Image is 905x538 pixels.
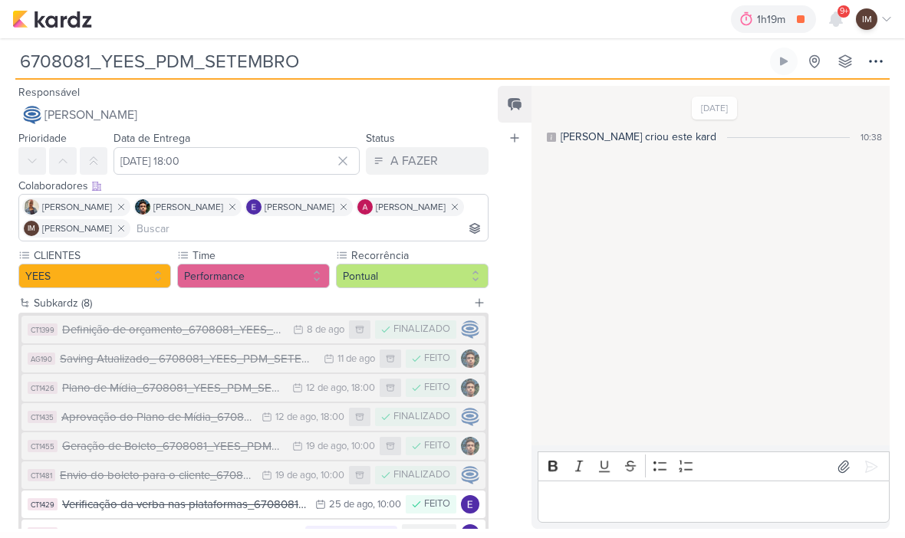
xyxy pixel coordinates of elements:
[856,8,877,30] div: Isabella Machado Guimarães
[862,12,872,26] p: IM
[373,500,401,510] div: , 10:00
[393,409,450,425] div: FINALIZADO
[538,451,890,481] div: Editor toolbar
[393,322,450,337] div: FINALIZADO
[18,178,489,194] div: Colaboradores
[32,248,171,264] label: CLIENTES
[376,200,446,214] span: [PERSON_NAME]
[133,219,485,238] input: Buscar
[62,438,285,455] div: Geração de Boleto_6708081_YEES_PDM_SETEMBRO
[42,200,112,214] span: [PERSON_NAME]
[21,374,485,402] button: CT1426 Plano de Mídia_6708081_YEES_PDM_SETEMBRO 12 de ago , 18:00 FEITO
[461,379,479,397] img: Nelito Junior
[840,5,848,18] span: 9+
[424,351,450,366] div: FEITO
[28,225,35,233] p: IM
[21,432,485,460] button: CT1455 Geração de Boleto_6708081_YEES_PDM_SETEMBRO 19 de ago , 10:00 FEITO
[316,412,344,422] div: , 18:00
[347,383,375,393] div: , 18:00
[28,382,58,394] div: CT1426
[135,199,150,215] img: Nelito Junior
[390,152,438,170] div: A FAZER
[366,132,395,145] label: Status
[861,130,882,144] div: 10:38
[366,147,489,175] button: A FAZER
[60,350,316,368] div: Saving Atualizado_ 6708081_YEES_PDM_SETEMBRO
[62,496,308,513] div: Verificação da verba nas plataformas_6708081_YEES_PDM_SETEMBRO
[12,10,92,28] img: kardz.app
[461,495,479,513] img: Eduardo Quaresma
[42,221,112,235] span: [PERSON_NAME]
[265,200,334,214] span: [PERSON_NAME]
[21,403,485,431] button: CT1435 Aprovação do Plano de Mídia_6708081_YEES_PDM_SETEMBRO 12 de ago , 18:00 FINALIZADO
[114,132,190,145] label: Data de Entrega
[316,471,344,481] div: , 10:00
[424,380,450,395] div: FEITO
[28,469,55,481] div: CT1481
[114,147,360,175] input: Select a date
[424,438,450,454] div: FEITO
[424,497,450,512] div: FEITO
[337,354,375,364] div: 11 de ago
[28,411,57,423] div: CT1435
[21,461,485,489] button: CT1481 Envio do boleto para o cliente_6708081_YEES_PDM_SETEMBRO 19 de ago , 10:00 FINALIZADO
[18,86,80,99] label: Responsável
[15,48,767,75] input: Kard Sem Título
[62,321,285,339] div: Definição de orçamento_6708081_YEES_PDM_SETEMBRO
[44,106,137,124] span: [PERSON_NAME]
[153,200,223,214] span: [PERSON_NAME]
[393,467,450,483] div: FINALIZADO
[23,106,41,124] img: Caroline Traven De Andrade
[307,325,344,335] div: 8 de ago
[18,132,67,145] label: Prioridade
[757,11,790,28] div: 1h19m
[18,101,489,129] button: [PERSON_NAME]
[28,498,58,510] div: CT1429
[28,440,58,452] div: CT1455
[21,490,485,518] button: CT1429 Verificação da verba nas plataformas_6708081_YEES_PDM_SETEMBRO 25 de ago , 10:00 FEITO
[246,199,262,215] img: Eduardo Quaresma
[191,248,330,264] label: Time
[329,500,373,510] div: 25 de ago
[61,408,254,426] div: Aprovação do Plano de Mídia_6708081_YEES_PDM_SETEMBRO
[60,467,254,484] div: Envio do boleto para o cliente_6708081_YEES_PDM_SETEMBRO
[18,264,171,288] button: YEES
[461,408,479,426] img: Caroline Traven De Andrade
[561,129,716,145] div: [PERSON_NAME] criou este kard
[357,199,373,215] img: Alessandra Gomes
[461,466,479,484] img: Caroline Traven De Andrade
[275,412,316,422] div: 12 de ago
[306,441,347,451] div: 19 de ago
[461,437,479,455] img: Nelito Junior
[177,264,330,288] button: Performance
[34,295,467,311] div: Subkardz (8)
[28,323,58,336] div: CT1399
[28,353,55,365] div: AG190
[538,481,890,523] div: Editor editing area: main
[24,221,39,236] div: Isabella Machado Guimarães
[21,345,485,372] button: AG190 Saving Atualizado_ 6708081_YEES_PDM_SETEMBRO 11 de ago FEITO
[306,383,347,393] div: 12 de ago
[21,316,485,343] button: CT1399 Definição de orçamento_6708081_YEES_PDM_SETEMBRO 8 de ago FINALIZADO
[350,248,489,264] label: Recorrência
[461,320,479,339] img: Caroline Traven De Andrade
[336,264,489,288] button: Pontual
[62,379,285,397] div: Plano de Mídia_6708081_YEES_PDM_SETEMBRO
[275,471,316,481] div: 19 de ago
[24,199,39,215] img: Iara Santos
[778,55,790,67] div: Ligar relógio
[347,441,375,451] div: , 10:00
[461,349,479,368] img: Nelito Junior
